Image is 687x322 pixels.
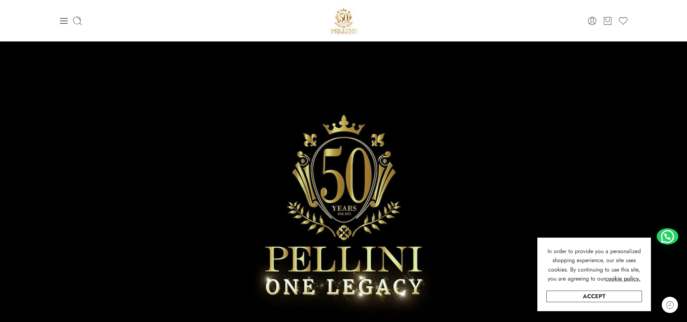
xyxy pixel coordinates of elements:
[587,16,597,26] a: Login / Register
[618,16,628,26] a: Wishlist
[546,291,642,302] a: Accept
[547,247,641,283] span: In order to provide you a personalized shopping experience, our site uses cookies. By continuing ...
[603,16,613,26] a: Cart
[328,5,359,36] img: Pellini
[605,274,640,283] a: cookie policy.
[328,5,359,36] a: Pellini -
